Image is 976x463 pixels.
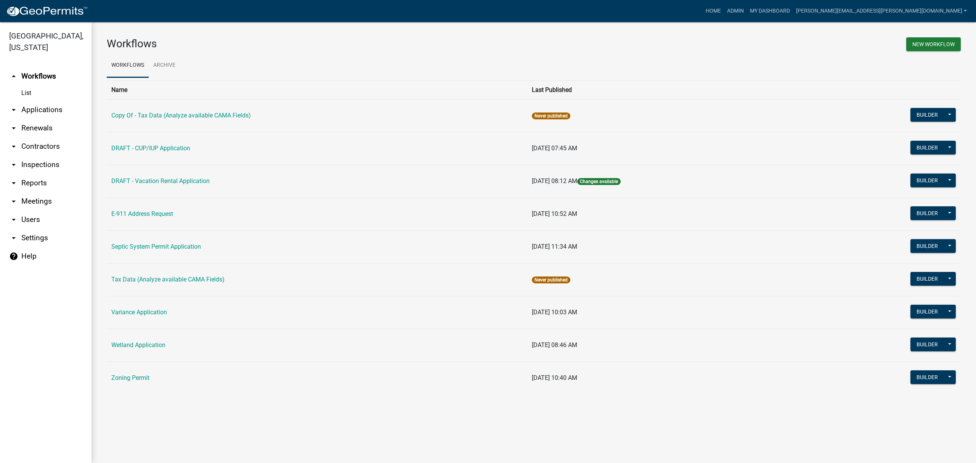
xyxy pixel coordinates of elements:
i: arrow_drop_down [9,160,18,169]
span: [DATE] 07:45 AM [532,145,577,152]
button: Builder [910,239,944,253]
button: Builder [910,272,944,286]
span: [DATE] 10:52 AM [532,210,577,217]
i: help [9,252,18,261]
a: Wetland Application [111,341,165,349]
span: [DATE] 08:12 AM [532,177,577,185]
i: arrow_drop_down [9,105,18,114]
button: Builder [910,206,944,220]
span: [DATE] 11:34 AM [532,243,577,250]
span: [DATE] 10:03 AM [532,309,577,316]
i: arrow_drop_down [9,215,18,224]
a: Home [703,4,724,18]
button: New Workflow [906,37,961,51]
a: E-911 Address Request [111,210,173,217]
button: Builder [910,108,944,122]
span: Never published [532,277,570,283]
a: Zoning Permit [111,374,149,381]
span: [DATE] 10:40 AM [532,374,577,381]
a: My Dashboard [747,4,793,18]
a: DRAFT - CUP/IUP Application [111,145,190,152]
a: DRAFT - Vacation Rental Application [111,177,210,185]
span: [DATE] 08:46 AM [532,341,577,349]
i: arrow_drop_down [9,178,18,188]
span: Never published [532,113,570,119]
button: Builder [910,338,944,351]
button: Builder [910,305,944,318]
a: Workflows [107,53,149,78]
a: Admin [724,4,747,18]
i: arrow_drop_down [9,197,18,206]
a: Copy Of - Tax Data (Analyze available CAMA Fields) [111,112,251,119]
button: Builder [910,174,944,187]
i: arrow_drop_down [9,233,18,243]
i: arrow_drop_down [9,142,18,151]
i: arrow_drop_down [9,124,18,133]
span: Changes available [577,178,621,185]
button: Builder [910,141,944,154]
th: Last Published [527,80,805,99]
th: Name [107,80,527,99]
a: Archive [149,53,180,78]
a: [PERSON_NAME][EMAIL_ADDRESS][PERSON_NAME][DOMAIN_NAME] [793,4,970,18]
a: Variance Application [111,309,167,316]
h3: Workflows [107,37,528,50]
a: Tax Data (Analyze available CAMA Fields) [111,276,225,283]
i: arrow_drop_up [9,72,18,81]
button: Builder [910,370,944,384]
a: Septic System Permit Application [111,243,201,250]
